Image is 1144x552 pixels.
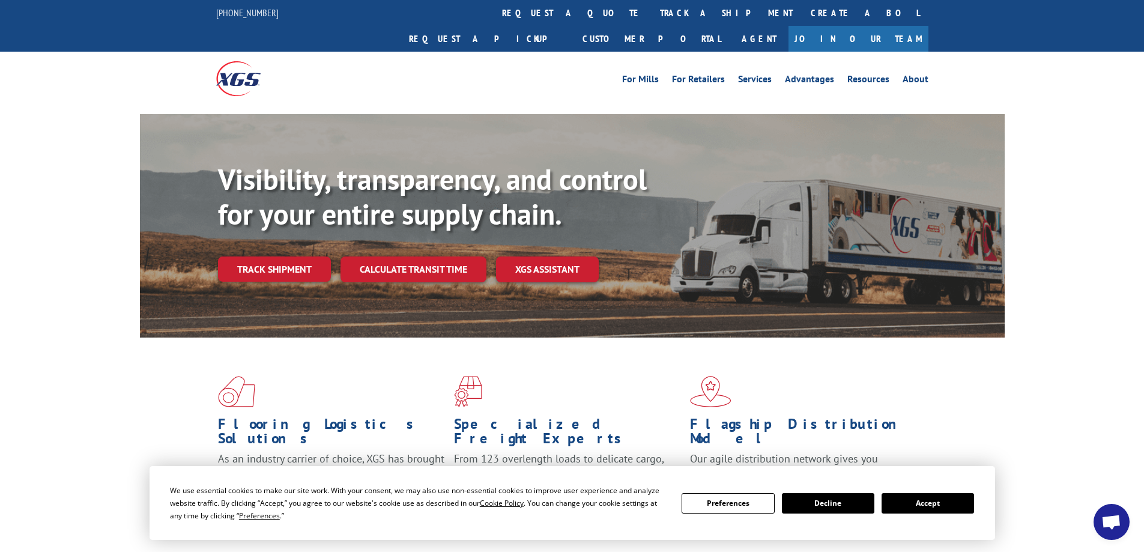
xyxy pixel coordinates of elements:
[454,452,681,505] p: From 123 overlength loads to delicate cargo, our experienced staff knows the best way to move you...
[574,26,730,52] a: Customer Portal
[682,493,774,514] button: Preferences
[218,452,444,494] span: As an industry carrier of choice, XGS has brought innovation and dedication to flooring logistics...
[150,466,995,540] div: Cookie Consent Prompt
[218,417,445,452] h1: Flooring Logistics Solutions
[454,417,681,452] h1: Specialized Freight Experts
[216,7,279,19] a: [PHONE_NUMBER]
[882,493,974,514] button: Accept
[672,74,725,88] a: For Retailers
[480,498,524,508] span: Cookie Policy
[340,256,486,282] a: Calculate transit time
[218,160,647,232] b: Visibility, transparency, and control for your entire supply chain.
[788,26,928,52] a: Join Our Team
[738,74,772,88] a: Services
[400,26,574,52] a: Request a pickup
[454,376,482,407] img: xgs-icon-focused-on-flooring-red
[239,511,280,521] span: Preferences
[496,256,599,282] a: XGS ASSISTANT
[690,376,731,407] img: xgs-icon-flagship-distribution-model-red
[1094,504,1130,540] a: Open chat
[690,417,917,452] h1: Flagship Distribution Model
[690,452,911,480] span: Our agile distribution network gives you nationwide inventory management on demand.
[785,74,834,88] a: Advantages
[782,493,874,514] button: Decline
[903,74,928,88] a: About
[730,26,788,52] a: Agent
[622,74,659,88] a: For Mills
[218,376,255,407] img: xgs-icon-total-supply-chain-intelligence-red
[218,256,331,282] a: Track shipment
[847,74,889,88] a: Resources
[170,484,667,522] div: We use essential cookies to make our site work. With your consent, we may also use non-essential ...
